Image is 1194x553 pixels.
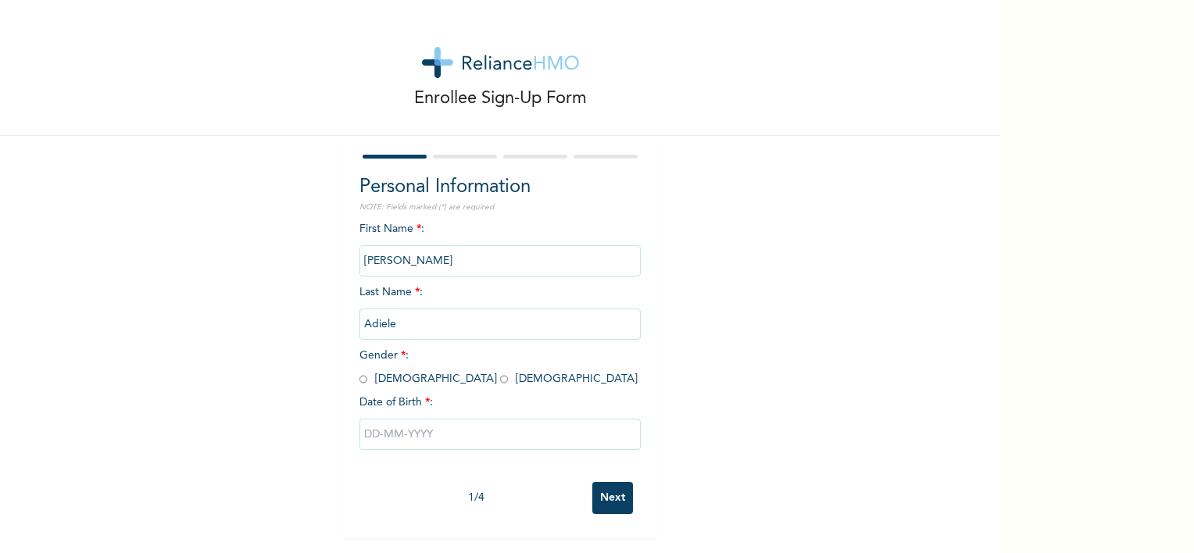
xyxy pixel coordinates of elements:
[359,350,638,384] span: Gender : [DEMOGRAPHIC_DATA] [DEMOGRAPHIC_DATA]
[592,482,633,514] input: Next
[414,86,587,112] p: Enrollee Sign-Up Form
[359,202,641,213] p: NOTE: Fields marked (*) are required
[359,309,641,340] input: Enter your last name
[359,419,641,450] input: DD-MM-YYYY
[359,173,641,202] h2: Personal Information
[359,245,641,276] input: Enter your first name
[359,394,433,411] span: Date of Birth :
[359,287,641,330] span: Last Name :
[359,490,592,506] div: 1 / 4
[422,47,579,78] img: logo
[359,223,641,266] span: First Name :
